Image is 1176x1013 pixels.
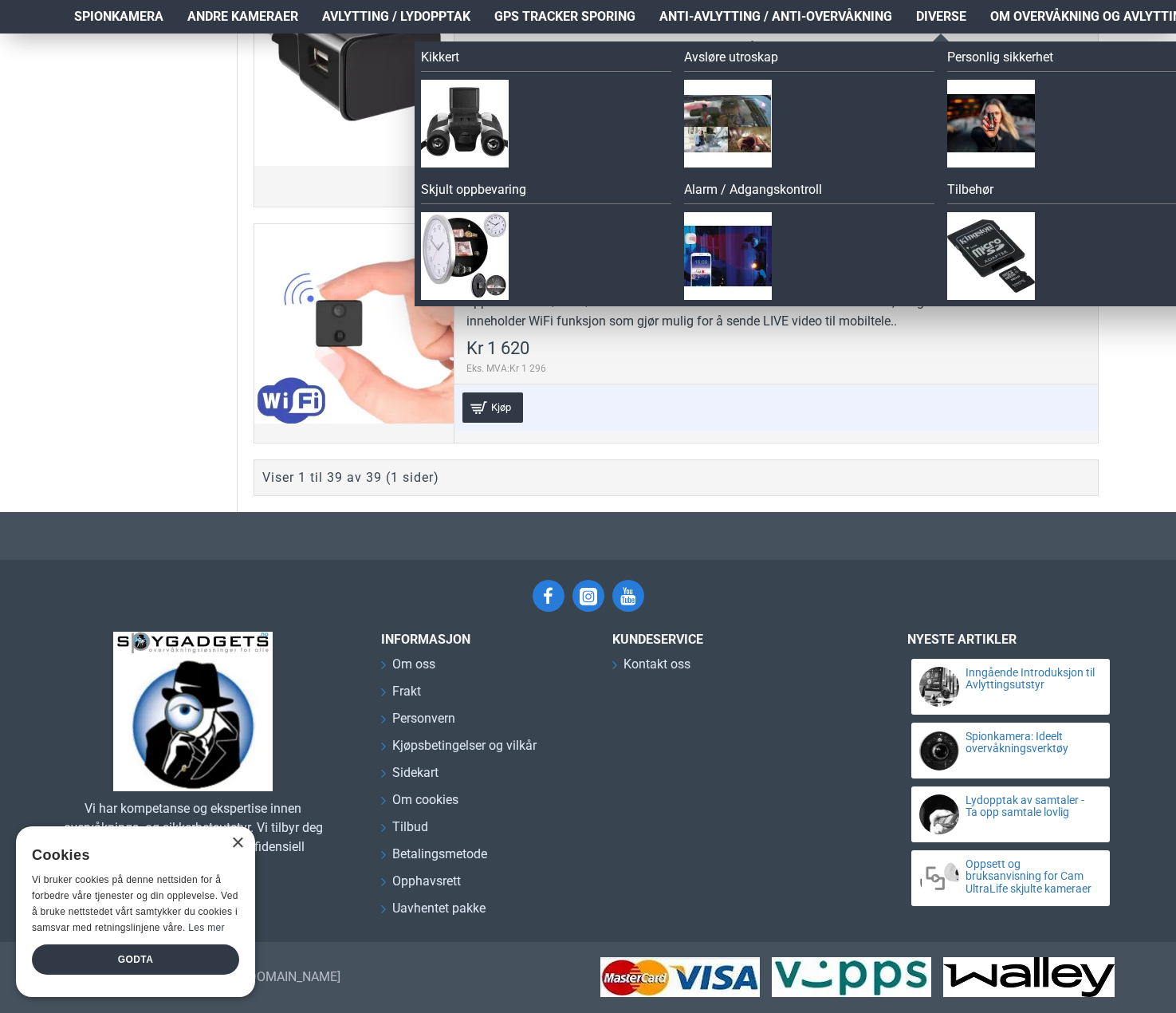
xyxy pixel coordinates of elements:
span: Uavhentet pakke [392,899,486,918]
a: Opphavsrett [381,872,461,899]
span: Sidekart [392,763,439,782]
div: Cookies [32,838,229,873]
span: Om cookies [392,790,458,810]
a: Kjøpsbetingelser og vilkår [381,736,537,763]
div: Godta [32,944,239,975]
a: Skjult oppbevaring [421,180,671,204]
span: GPS Tracker Sporing [494,7,635,26]
a: Uavhentet pakke [381,899,486,926]
span: Avlytting / Lydopptak [322,7,470,26]
a: Spionkamera: Ideelt overvåkningsverktøy [966,731,1096,755]
img: Tilbehør [947,212,1035,300]
img: Kikkert [421,80,509,168]
span: Anti-avlytting / Anti-overvåkning [659,7,892,26]
a: Tilbud [381,818,428,845]
span: Om oss [392,655,435,674]
a: Lydopptak av samtaler - Ta opp samtale lovlig [966,794,1096,819]
img: Skjult oppbevaring [421,212,509,300]
a: Personvern [381,709,455,736]
a: Avsløre utroskap [684,48,934,72]
a: Oppsett og bruksanvisning for Cam UltraLife skjulte kameraer [966,858,1096,895]
img: Alarm / Adgangskontroll [684,212,772,300]
span: Diverse [916,7,966,26]
img: Vi godtar faktura betaling [943,957,1115,997]
span: Betalingsmetode [392,845,487,864]
a: Betalingsmetode [381,845,487,872]
span: Vi bruker cookies på denne nettsiden for å forbedre våre tjenester og din opplevelse. Ved å bruke... [32,874,238,932]
div: USB-lader med WiFi Spionkamera for diskret overvåkningDette tilbyr den ultimate kombinasjonen av ... [466,37,1086,95]
a: Alarm / Adgangskontroll [684,180,934,204]
a: Sidekart [381,763,439,790]
span: Kjøp [487,402,515,412]
a: Inngående Introduksjon til Avlyttingsutstyr [966,667,1096,692]
span: Frakt [392,682,421,701]
span: Opphavsrett [392,872,461,891]
a: Les mer, opens a new window [188,922,224,933]
span: Kr 1 620 [466,340,529,357]
span: Kjøpsbetingelser og vilkår [392,736,537,755]
div: Vi har kompetanse og ekspertise innen overvåknings- og sikkerhetsutstyr. Vi tilbyr deg som kunde ... [62,799,325,876]
span: Tilbud [392,818,428,837]
span: Spionkamera [74,7,163,26]
h3: Kundeservice [612,632,852,647]
img: Avsløre utroskap [684,80,772,168]
span: Personvern [392,709,455,728]
div: Viser 1 til 39 av 39 (1 sider) [262,468,439,487]
span: Andre kameraer [187,7,298,26]
a: Kikkert [421,48,671,72]
img: Vi godtar Visa og MasterCard [600,957,760,997]
span: Eks. MVA:Kr 1 296 [466,361,546,376]
span: Kontakt oss [623,655,690,674]
a: Om cookies [381,790,458,818]
img: Vi godtar Vipps [772,957,931,997]
img: Personlig sikkerhet [947,80,1035,168]
a: WiFi nattsyn minikamera med 14 dager batterilevetid WiFi nattsyn minikamera med 14 dager batteril... [254,224,454,424]
a: Kontakt oss [612,655,690,682]
h3: Nyeste artikler [907,632,1115,647]
h3: INFORMASJON [381,632,588,647]
a: Frakt [381,682,421,709]
a: Om oss [381,655,435,682]
img: SpyGadgets.no [113,632,273,791]
div: Close [231,838,243,849]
